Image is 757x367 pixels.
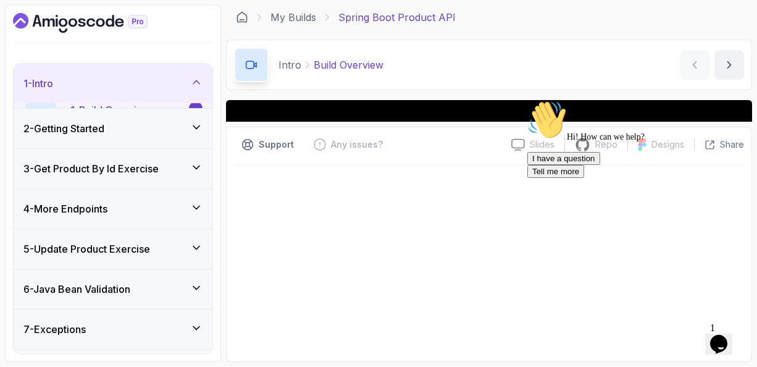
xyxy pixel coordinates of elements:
[331,138,383,151] p: Any issues?
[13,13,176,33] a: Dashboard
[314,57,383,72] p: Build Overview
[278,57,301,72] p: Intro
[23,242,150,256] h3: 5 - Update Product Exercise
[5,57,78,70] button: I have a question
[522,95,745,311] iframe: chat widget
[14,109,212,148] button: 2-Getting Started
[14,64,212,103] button: 1-Intro
[338,10,456,25] p: Spring Boot Product API
[680,50,709,80] button: previous content
[270,10,316,25] a: My Builds
[5,5,44,44] img: :wave:
[14,189,212,229] button: 4-More Endpoints
[14,149,212,188] button: 3-Get Product By Id Exercise
[259,138,294,151] p: Support
[23,322,86,337] h3: 7 - Exceptions
[14,229,212,269] button: 5-Update Product Exercise
[23,161,159,176] h3: 3 - Get Product By Id Exercise
[70,103,151,117] p: 1 - Build Overview
[14,269,212,309] button: 6-Java Bean Validation
[5,70,62,83] button: Tell me more
[705,318,745,355] iframe: chat widget
[5,37,122,46] span: Hi! How can we help?
[714,50,744,80] button: next content
[23,282,130,297] h3: 6 - Java Bean Validation
[234,135,301,154] button: Support button
[14,310,212,349] button: 7-Exceptions
[23,121,104,136] h3: 2 - Getting Started
[23,76,53,91] h3: 1 - Intro
[236,11,248,23] a: Dashboard
[23,201,107,216] h3: 4 - More Endpoints
[5,5,227,83] div: 👋Hi! How can we help?I have a questionTell me more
